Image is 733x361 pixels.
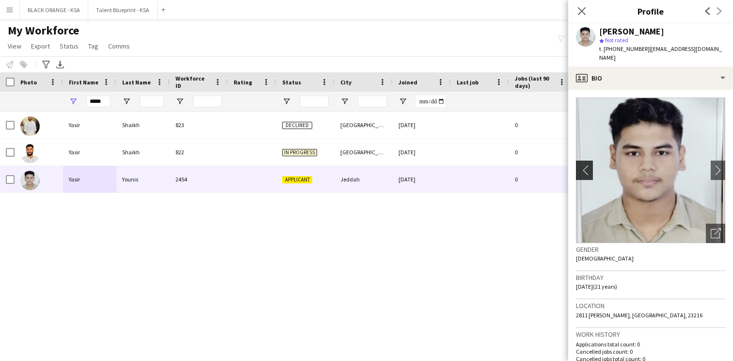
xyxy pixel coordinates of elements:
[116,112,170,138] div: Shaikh
[599,45,650,52] span: t. [PHONE_NUMBER]
[69,97,78,106] button: Open Filter Menu
[27,40,54,52] a: Export
[576,245,725,254] h3: Gender
[282,97,291,106] button: Open Filter Menu
[170,112,228,138] div: 823
[20,144,40,163] img: Yasir Shaikh
[86,96,111,107] input: First Name Filter Input
[4,40,25,52] a: View
[175,75,210,89] span: Workforce ID
[576,255,634,262] span: [DEMOGRAPHIC_DATA]
[88,0,158,19] button: Talent Blueprint - KSA
[340,79,351,86] span: City
[116,139,170,165] div: Shaikh
[393,112,451,138] div: [DATE]
[599,45,722,61] span: | [EMAIL_ADDRESS][DOMAIN_NAME]
[20,116,40,136] img: Yasir Shaikh
[116,166,170,193] div: Younis
[170,166,228,193] div: 2454
[282,176,312,183] span: Applicant
[568,66,733,90] div: Bio
[104,40,134,52] a: Comms
[63,166,116,193] div: Yasir
[576,301,725,310] h3: Location
[358,96,387,107] input: City Filter Input
[605,36,628,44] span: Not rated
[576,348,725,355] p: Cancelled jobs count: 0
[706,224,725,243] div: Open photos pop-in
[234,79,252,86] span: Rating
[576,341,725,348] p: Applications total count: 0
[393,166,451,193] div: [DATE]
[416,96,445,107] input: Joined Filter Input
[54,59,66,70] app-action-btn: Export XLSX
[63,139,116,165] div: Yasir
[393,139,451,165] div: [DATE]
[140,96,164,107] input: Last Name Filter Input
[509,112,572,138] div: 0
[63,112,116,138] div: Yasir
[122,79,151,86] span: Last Name
[56,40,82,52] a: Status
[457,79,478,86] span: Last job
[576,98,725,243] img: Crew avatar or photo
[576,273,725,282] h3: Birthday
[282,79,301,86] span: Status
[335,112,393,138] div: [GEOGRAPHIC_DATA]
[31,42,50,50] span: Export
[335,166,393,193] div: Jeddah
[108,42,130,50] span: Comms
[335,139,393,165] div: [GEOGRAPHIC_DATA]
[40,59,52,70] app-action-btn: Advanced filters
[20,79,37,86] span: Photo
[282,122,312,129] span: Declined
[515,75,555,89] span: Jobs (last 90 days)
[170,139,228,165] div: 822
[398,97,407,106] button: Open Filter Menu
[509,139,572,165] div: 0
[576,312,702,319] span: 2811 [PERSON_NAME], [GEOGRAPHIC_DATA], 23216
[8,23,79,38] span: My Workforce
[175,97,184,106] button: Open Filter Menu
[576,283,617,290] span: [DATE] (21 years)
[20,0,88,19] button: BLACK ORANGE - KSA
[398,79,417,86] span: Joined
[193,96,222,107] input: Workforce ID Filter Input
[20,171,40,190] img: Yasir Younis
[300,96,329,107] input: Status Filter Input
[599,27,664,36] div: [PERSON_NAME]
[509,166,572,193] div: 0
[340,97,349,106] button: Open Filter Menu
[8,42,21,50] span: View
[282,149,317,156] span: In progress
[84,40,102,52] a: Tag
[576,330,725,339] h3: Work history
[60,42,79,50] span: Status
[69,79,98,86] span: First Name
[88,42,98,50] span: Tag
[568,5,733,17] h3: Profile
[122,97,131,106] button: Open Filter Menu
